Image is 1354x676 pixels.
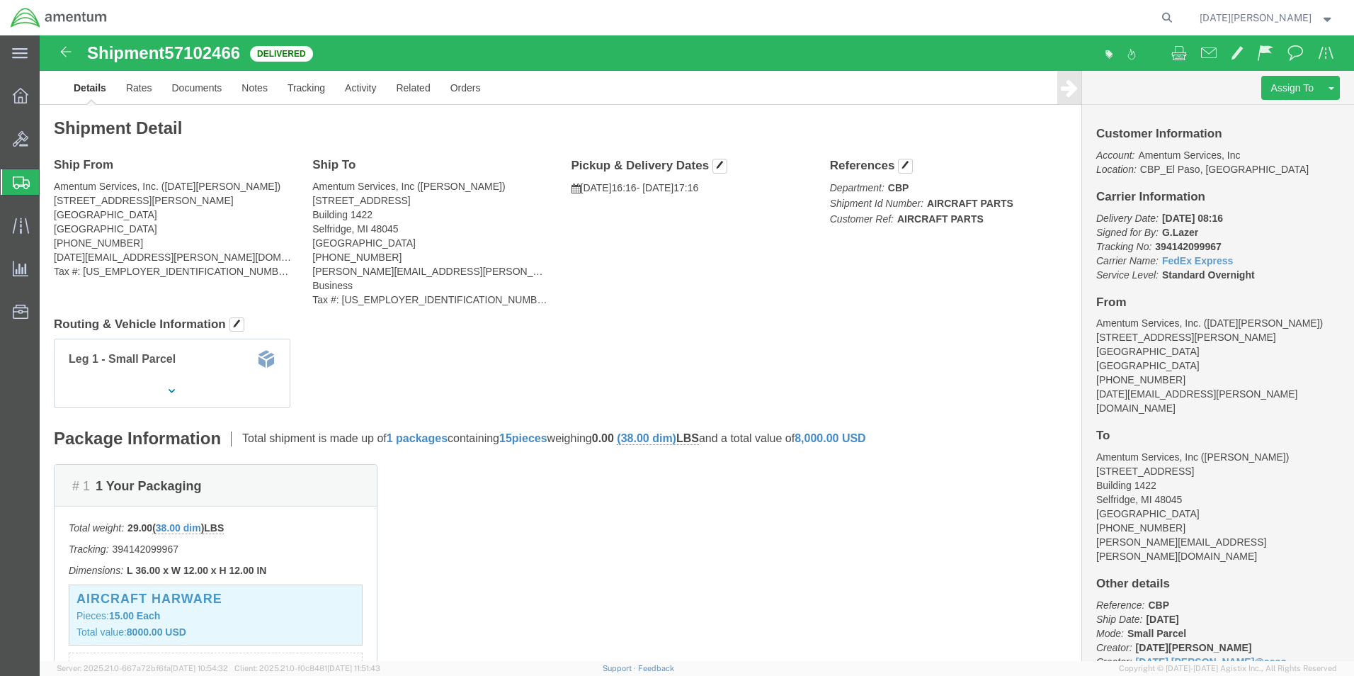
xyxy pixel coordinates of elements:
span: Noel Arrieta [1200,10,1312,26]
img: logo [10,7,108,28]
span: Server: 2025.21.0-667a72bf6fa [57,664,228,672]
span: [DATE] 10:54:32 [171,664,228,672]
button: [DATE][PERSON_NAME] [1199,9,1335,26]
iframe: FS Legacy Container [40,35,1354,661]
span: Client: 2025.21.0-f0c8481 [234,664,380,672]
a: Feedback [638,664,674,672]
span: Copyright © [DATE]-[DATE] Agistix Inc., All Rights Reserved [1119,663,1337,675]
span: [DATE] 11:51:43 [327,664,380,672]
a: Support [603,664,638,672]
